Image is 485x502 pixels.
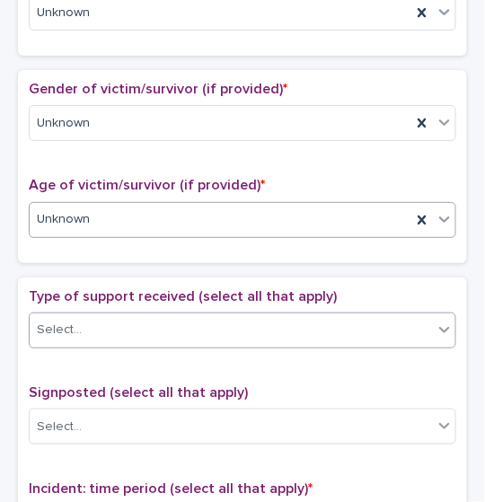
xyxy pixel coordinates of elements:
span: Incident: time period (select all that apply) [29,481,313,496]
span: Signposted (select all that apply) [29,385,248,400]
span: Gender of victim/survivor (if provided) [29,82,287,96]
span: Unknown [37,114,90,133]
span: Type of support received (select all that apply) [29,289,337,304]
span: Age of victim/survivor (if provided) [29,178,265,192]
span: Unknown [37,4,90,22]
div: Select... [37,321,82,339]
span: Unknown [37,210,90,229]
div: Select... [37,418,82,436]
